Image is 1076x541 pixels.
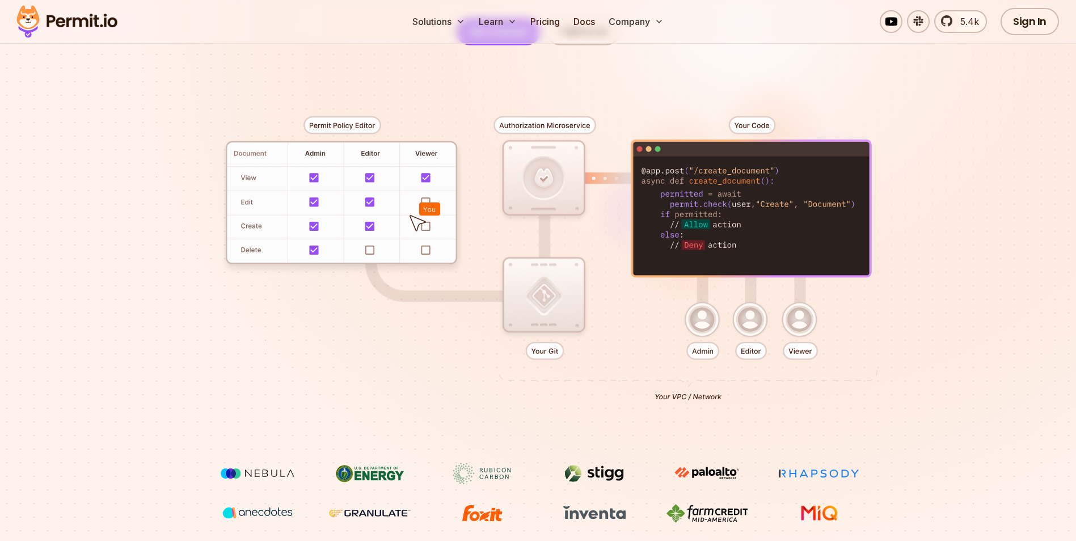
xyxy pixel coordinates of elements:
img: vega [215,502,300,523]
img: inventa [552,502,637,523]
img: Permit logo [11,2,123,41]
img: US department of energy [327,463,412,484]
a: 5.4k [934,10,987,33]
img: Rhapsody Health [777,463,862,484]
a: Docs [569,10,600,33]
span: 5.4k [953,15,979,28]
img: Stigg [552,463,637,484]
img: Foxit [440,502,525,524]
button: Solutions [408,10,470,33]
button: Company [604,10,668,33]
img: Rubicon [440,463,525,484]
img: MIQ [780,504,857,523]
a: Pricing [526,10,564,33]
img: Granulate [327,502,412,524]
a: Sign In [1001,8,1059,35]
img: paloalto [664,463,749,483]
img: Nebula [215,463,300,484]
img: Farm Credit [664,502,749,524]
button: Learn [474,10,521,33]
